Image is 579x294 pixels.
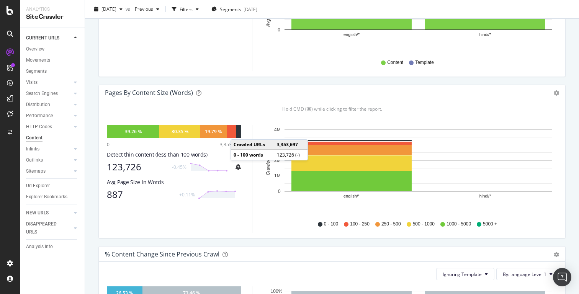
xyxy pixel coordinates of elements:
svg: A chart. [262,125,559,214]
div: gear [554,90,559,96]
td: 0 - 100 words [231,150,274,160]
div: 123,726 [107,162,167,172]
div: Overview [26,45,44,53]
a: CURRENT URLS [26,34,72,42]
div: Sitemaps [26,167,46,175]
div: Filters [180,6,193,12]
text: english/* [343,194,360,199]
a: DISAPPEARED URLS [26,220,72,236]
button: [DATE] [91,3,126,15]
div: Search Engines [26,90,58,98]
a: Inlinks [26,145,72,153]
div: [DATE] [244,6,257,12]
span: Ignoring Template [443,271,482,278]
div: Segments [26,67,47,75]
div: Movements [26,56,50,64]
a: Content [26,134,79,142]
a: Visits [26,78,72,87]
text: 1M [274,173,281,179]
div: 19.79 % [205,128,222,135]
span: 1000 - 5000 [447,221,471,227]
span: 0 - 100 [324,221,338,227]
a: Overview [26,45,79,53]
div: DISAPPEARED URLS [26,220,65,236]
div: Analytics [26,6,79,13]
text: 0 [278,189,281,194]
button: Filters [169,3,202,15]
div: 3,353,697 [220,141,241,148]
div: SiteCrawler [26,13,79,21]
div: Explorer Bookmarks [26,193,67,201]
text: english/* [343,33,360,37]
a: Explorer Bookmarks [26,193,79,201]
span: By: language Level 1 [503,271,546,278]
text: hindi/* [479,194,491,199]
td: 3,353,697 [274,140,307,150]
button: Previous [132,3,162,15]
div: gear [554,252,559,257]
a: Outlinks [26,156,72,164]
div: 30.35 % [172,128,188,135]
text: 100% [271,289,283,294]
div: CURRENT URLS [26,34,59,42]
a: Search Engines [26,90,72,98]
a: Movements [26,56,79,64]
span: Template [415,59,434,66]
div: HTTP Codes [26,123,52,131]
span: 250 - 500 [381,221,401,227]
span: 500 - 1000 [413,221,435,227]
a: HTTP Codes [26,123,72,131]
div: bell-plus [236,164,241,170]
div: Pages by Content Size (Words) [105,89,193,96]
text: hindi/* [479,33,491,37]
span: Previous [132,6,153,12]
button: By: language Level 1 [496,268,559,280]
text: Crawled URLs [265,146,271,175]
a: Performance [26,112,72,120]
div: Detect thin content (less than 100 words) [107,151,241,158]
div: Outlinks [26,156,43,164]
span: Segments [220,6,241,12]
div: 39.26 % [125,128,142,135]
div: Content [26,134,43,142]
span: 100 - 250 [350,221,370,227]
text: 2M [274,158,281,163]
div: Performance [26,112,53,120]
span: 5000 + [483,221,497,227]
button: Segments[DATE] [208,3,260,15]
a: NEW URLS [26,209,72,217]
a: Distribution [26,101,72,109]
a: Segments [26,67,79,75]
span: Content [387,59,403,66]
td: 123,726 (-) [274,150,307,160]
text: 0 [278,27,280,33]
div: % Content Change since Previous Crawl [105,250,219,258]
span: 2025 Aug. 28th [101,6,116,12]
a: Sitemaps [26,167,72,175]
div: Visits [26,78,38,87]
div: Open Intercom Messenger [553,268,571,286]
div: -0.45% [172,164,186,170]
div: Inlinks [26,145,39,153]
span: vs [126,6,132,12]
div: Url Explorer [26,182,50,190]
div: +0.11% [179,191,195,198]
div: 887 [107,189,175,200]
text: 4M [274,127,281,132]
div: Distribution [26,101,50,109]
a: Analysis Info [26,243,79,251]
a: Url Explorer [26,182,79,190]
div: Analysis Info [26,243,53,251]
div: Avg Page Size in Words [107,178,241,186]
button: Ignoring Template [436,268,494,280]
div: 0 [107,141,110,148]
td: Crawled URLs [231,140,274,150]
div: NEW URLS [26,209,49,217]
